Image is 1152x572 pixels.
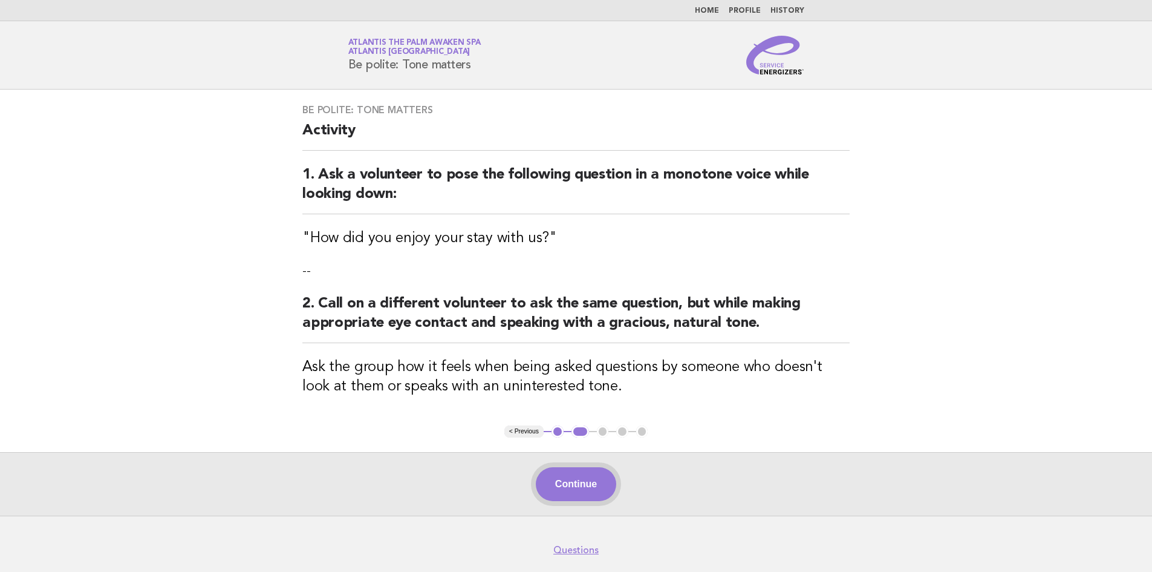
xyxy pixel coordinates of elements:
[302,121,850,151] h2: Activity
[302,294,850,343] h2: 2. Call on a different volunteer to ask the same question, but while making appropriate eye conta...
[302,263,850,280] p: --
[302,358,850,396] h3: Ask the group how it feels when being asked questions by someone who doesn't look at them or spea...
[536,467,616,501] button: Continue
[348,39,481,71] h1: Be polite: Tone matters
[746,36,804,74] img: Service Energizers
[302,165,850,214] h2: 1. Ask a volunteer to pose the following question in a monotone voice while looking down:
[348,48,470,56] span: Atlantis [GEOGRAPHIC_DATA]
[504,426,544,438] button: < Previous
[552,426,564,438] button: 1
[571,426,589,438] button: 2
[302,229,850,248] h3: "How did you enjoy your stay with us?"
[695,7,719,15] a: Home
[770,7,804,15] a: History
[553,544,599,556] a: Questions
[348,39,481,56] a: Atlantis The Palm Awaken SpaAtlantis [GEOGRAPHIC_DATA]
[302,104,850,116] h3: Be polite: Tone matters
[729,7,761,15] a: Profile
